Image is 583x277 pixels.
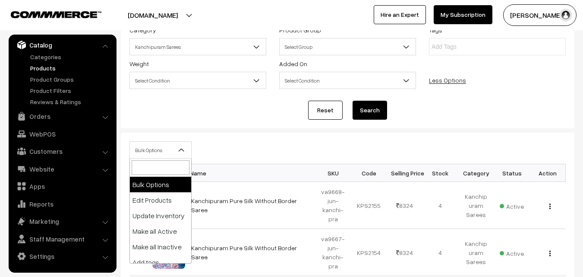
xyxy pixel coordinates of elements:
a: Product Filters [28,86,113,95]
img: Menu [549,251,551,256]
td: KPS2154 [351,229,387,276]
td: 8324 [387,229,422,276]
a: Customers [11,143,113,159]
a: Orders [11,108,113,124]
a: Categories [28,52,113,61]
a: Apps [11,178,113,194]
th: Category [458,164,494,182]
a: WebPOS [11,126,113,142]
a: Reviews & Ratings [28,97,113,106]
td: Kanchipuram Sarees [458,229,494,276]
th: Action [530,164,566,182]
a: Reset [308,101,343,120]
li: Edit Products [130,192,191,208]
a: Hire an Expert [374,5,426,24]
span: Select Group [280,39,416,54]
span: Select Condition [130,73,266,88]
td: 8324 [387,182,422,229]
a: Catalog [11,37,113,53]
a: My Subscription [434,5,492,24]
a: Reports [11,196,113,212]
a: Settings [11,248,113,264]
span: Select Group [279,38,416,55]
span: Select Condition [279,72,416,89]
span: Kanchipuram Sarees [129,38,266,55]
span: Kanchipuram Sarees [130,39,266,54]
a: Kanchipuram Pure Silk Without Border Saree [191,244,297,261]
a: Website [11,161,113,177]
a: Marketing [11,213,113,229]
button: [PERSON_NAME] [503,4,577,26]
a: COMMMERCE [11,9,86,19]
label: Added On [279,59,307,68]
span: Select Condition [129,72,266,89]
a: Less Options [429,76,466,84]
td: 4 [422,229,458,276]
img: Menu [549,204,551,209]
th: Name [186,164,315,182]
button: Search [353,101,387,120]
th: Stock [422,164,458,182]
a: Product Groups [28,75,113,84]
span: Select Condition [280,73,416,88]
td: va9668-jun-kanchi-pra [315,182,351,229]
img: COMMMERCE [11,11,101,18]
span: Bulk Options [129,141,192,159]
th: SKU [315,164,351,182]
span: Active [500,247,524,258]
a: Staff Management [11,231,113,247]
a: Kanchipuram Pure Silk Without Border Saree [191,197,297,213]
th: Status [494,164,530,182]
img: user [559,9,572,22]
td: va9667-jun-kanchi-pra [315,229,351,276]
button: [DOMAIN_NAME] [98,4,208,26]
td: KPS2155 [351,182,387,229]
span: Bulk Options [130,143,191,158]
input: Add Tags [432,42,507,51]
td: Kanchipuram Sarees [458,182,494,229]
li: Bulk Options [130,177,191,192]
span: Active [500,200,524,211]
li: Add tags [130,255,191,270]
li: Update Inventory [130,208,191,223]
th: Code [351,164,387,182]
label: Weight [129,59,149,68]
th: Selling Price [387,164,422,182]
li: Make all Inactive [130,239,191,255]
a: Products [28,64,113,73]
td: 4 [422,182,458,229]
li: Make all Active [130,223,191,239]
